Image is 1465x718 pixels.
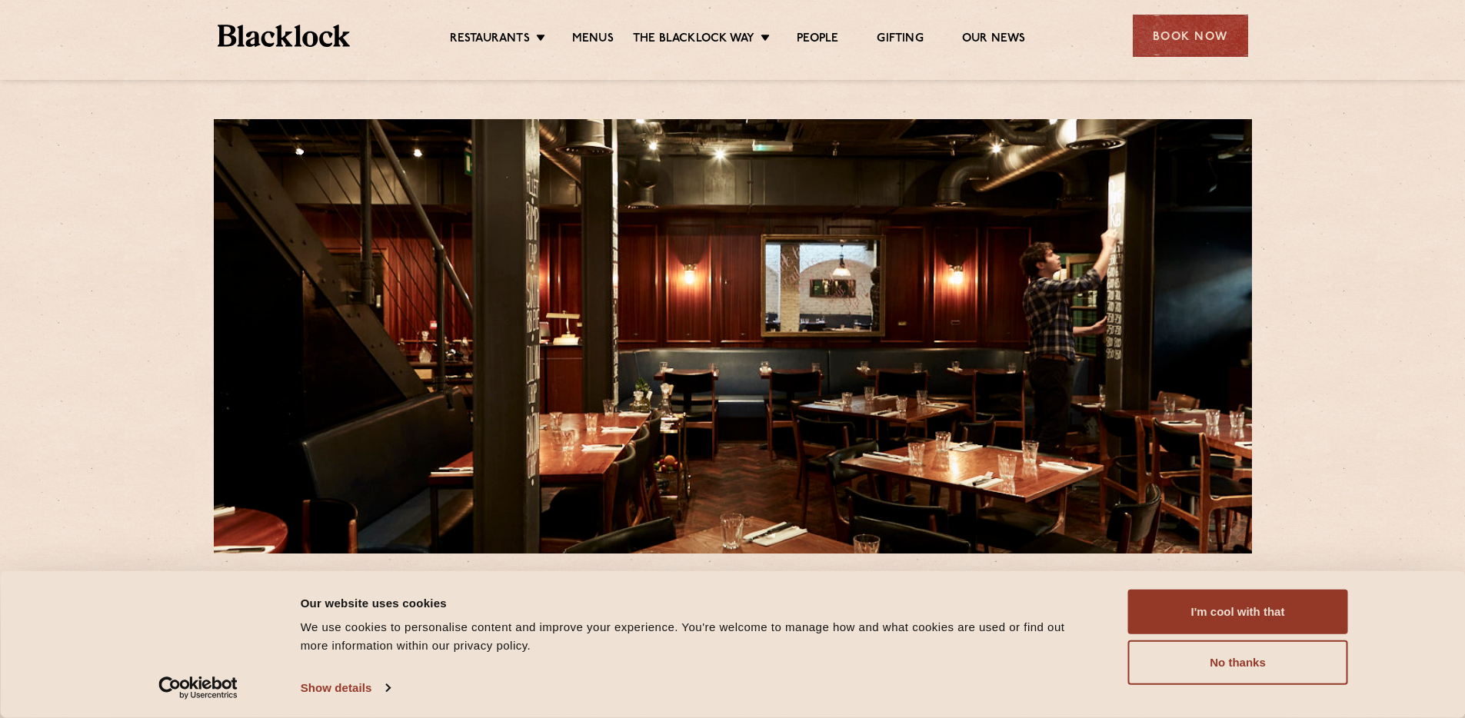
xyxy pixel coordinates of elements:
a: Our News [962,32,1026,48]
button: I'm cool with that [1128,590,1348,634]
div: Our website uses cookies [301,593,1094,612]
a: The Blacklock Way [633,32,754,48]
img: BL_Textured_Logo-footer-cropped.svg [218,25,351,47]
div: Book Now [1133,15,1248,57]
div: We use cookies to personalise content and improve your experience. You're welcome to manage how a... [301,618,1094,655]
button: No thanks [1128,640,1348,685]
a: People [797,32,838,48]
a: Menus [572,32,614,48]
a: Restaurants [450,32,530,48]
a: Gifting [877,32,923,48]
a: Usercentrics Cookiebot - opens in a new window [131,676,265,700]
a: Show details [301,676,390,700]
